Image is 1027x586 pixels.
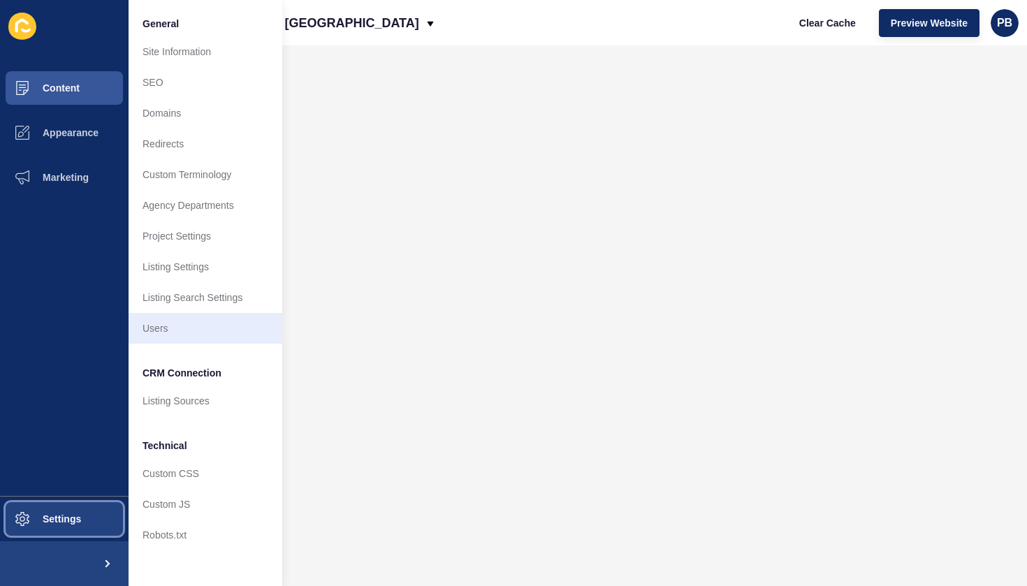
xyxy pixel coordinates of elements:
[799,16,856,30] span: Clear Cache
[129,520,282,550] a: Robots.txt
[891,16,968,30] span: Preview Website
[143,17,179,31] span: General
[129,282,282,313] a: Listing Search Settings
[787,9,868,37] button: Clear Cache
[129,489,282,520] a: Custom JS
[129,221,282,251] a: Project Settings
[129,251,282,282] a: Listing Settings
[143,439,187,453] span: Technical
[129,159,282,190] a: Custom Terminology
[129,190,282,221] a: Agency Departments
[129,98,282,129] a: Domains
[997,16,1012,30] span: PB
[129,67,282,98] a: SEO
[129,386,282,416] a: Listing Sources
[129,458,282,489] a: Custom CSS
[129,36,282,67] a: Site Information
[129,129,282,159] a: Redirects
[143,366,221,380] span: CRM Connection
[879,9,979,37] button: Preview Website
[129,313,282,344] a: Users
